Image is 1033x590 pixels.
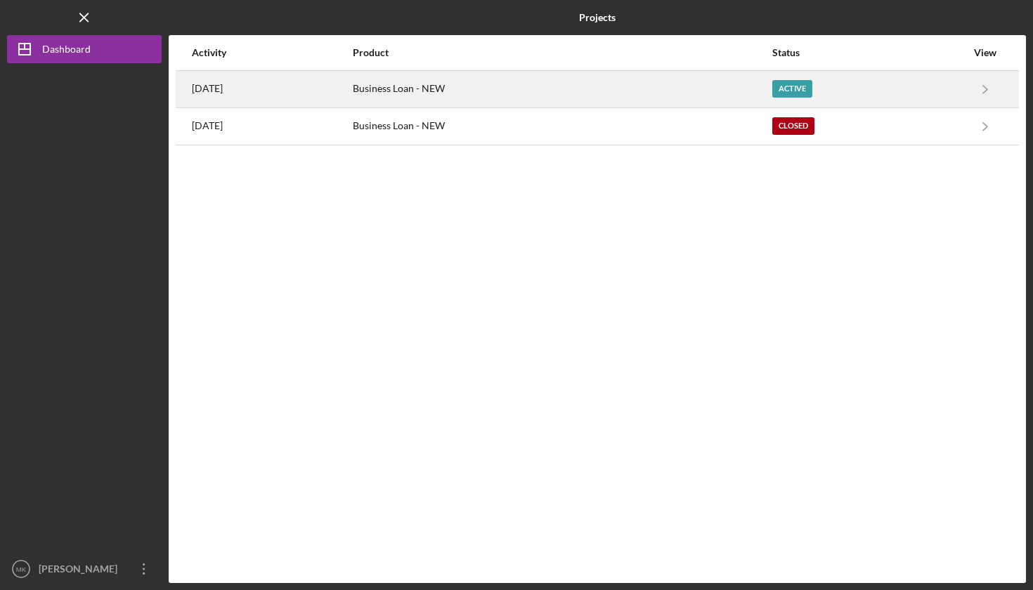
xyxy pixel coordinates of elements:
[579,12,616,23] b: Projects
[35,555,126,586] div: [PERSON_NAME]
[353,72,771,107] div: Business Loan - NEW
[353,109,771,144] div: Business Loan - NEW
[192,47,351,58] div: Activity
[16,565,27,573] text: MK
[772,47,966,58] div: Status
[772,117,814,135] div: Closed
[192,83,223,94] time: 2025-09-23 17:58
[7,35,162,63] button: Dashboard
[772,80,812,98] div: Active
[7,555,162,583] button: MK[PERSON_NAME]
[968,47,1003,58] div: View
[353,47,771,58] div: Product
[192,120,223,131] time: 2025-02-19 17:53
[42,35,91,67] div: Dashboard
